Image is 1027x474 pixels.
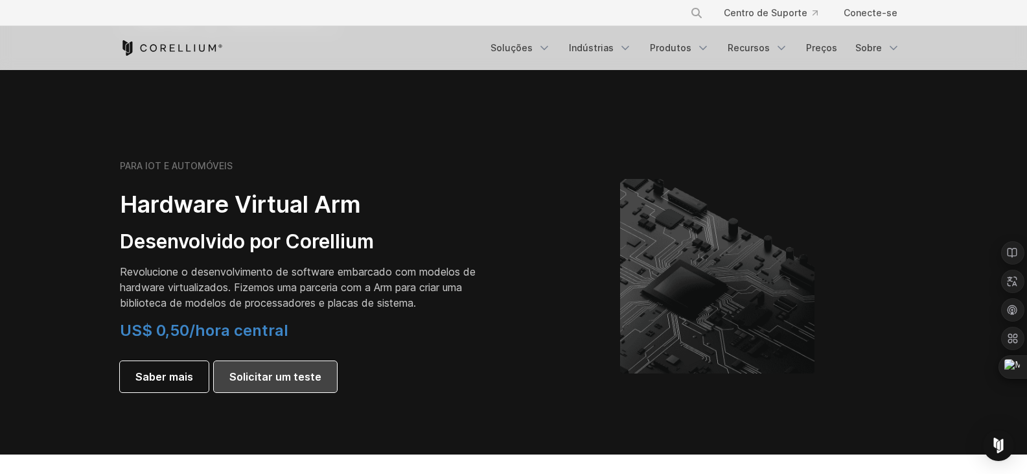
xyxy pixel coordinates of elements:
[569,42,614,53] font: Indústrias
[120,321,288,340] font: US$ 0,50/hora central
[120,230,374,253] font: Desenvolvido por Corellium
[229,370,321,383] font: Solicitar um teste
[120,265,476,309] font: Revolucione o desenvolvimento de software embarcado com modelos de hardware virtualizados. Fizemo...
[650,42,691,53] font: Produtos
[685,1,708,25] button: Procurar
[214,361,337,392] a: Solicitar um teste
[806,42,837,53] font: Preços
[728,42,770,53] font: Recursos
[120,190,361,219] font: Hardware Virtual Arm
[675,1,908,25] div: Menu de navegação
[483,36,908,60] div: Menu de navegação
[983,430,1014,461] div: Abra o Intercom Messenger
[490,42,533,53] font: Soluções
[135,370,193,383] font: Saber mais
[724,7,807,18] font: Centro de Suporte
[120,160,233,171] font: PARA IOT E AUTOMÓVEIS
[120,361,209,392] a: Saber mais
[120,40,223,56] a: Página inicial do Corellium
[844,7,897,18] font: Conecte-se
[620,179,814,373] img: Plataforma de hardware virtual ARM da Corellium
[855,42,882,53] font: Sobre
